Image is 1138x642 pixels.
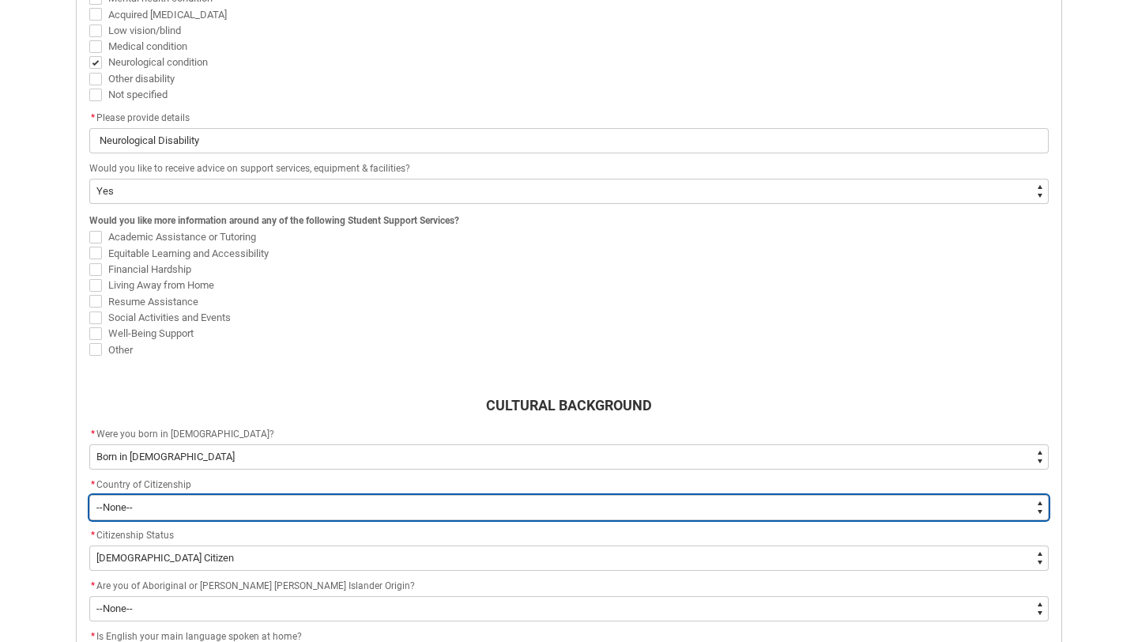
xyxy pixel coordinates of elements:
[91,530,95,541] abbr: required
[96,580,415,591] span: Are you of Aboriginal or [PERSON_NAME] [PERSON_NAME] Islander Origin?
[108,9,227,21] span: Acquired [MEDICAL_DATA]
[108,25,181,36] span: Low vision/blind
[108,279,214,291] span: Living Away from Home
[89,163,410,174] span: Would you like to receive advice on support services, equipment & facilities?
[91,429,95,440] abbr: required
[108,263,191,275] span: Financial Hardship
[108,327,194,339] span: Well-Being Support
[91,580,95,591] abbr: required
[108,89,168,100] span: Not specified
[96,429,274,440] span: Were you born in [DEMOGRAPHIC_DATA]?
[108,247,269,259] span: Equitable Learning and Accessibility
[108,40,187,52] span: Medical condition
[108,296,198,308] span: Resume Assistance
[89,215,459,226] span: Would you like more information around any of the following Student Support Services?
[89,112,190,123] span: Please provide details
[108,56,208,68] span: Neurological condition
[108,231,256,243] span: Academic Assistance or Tutoring
[91,631,95,642] abbr: required
[96,530,174,541] span: Citizenship Status
[486,397,652,414] b: CULTURAL BACKGROUND
[108,73,175,85] span: Other disability
[96,631,302,642] span: Is English your main language spoken at home?
[96,479,191,490] span: Country of Citizenship
[108,344,133,356] span: Other
[91,112,95,123] abbr: required
[108,312,231,323] span: Social Activities and Events
[91,479,95,490] abbr: required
